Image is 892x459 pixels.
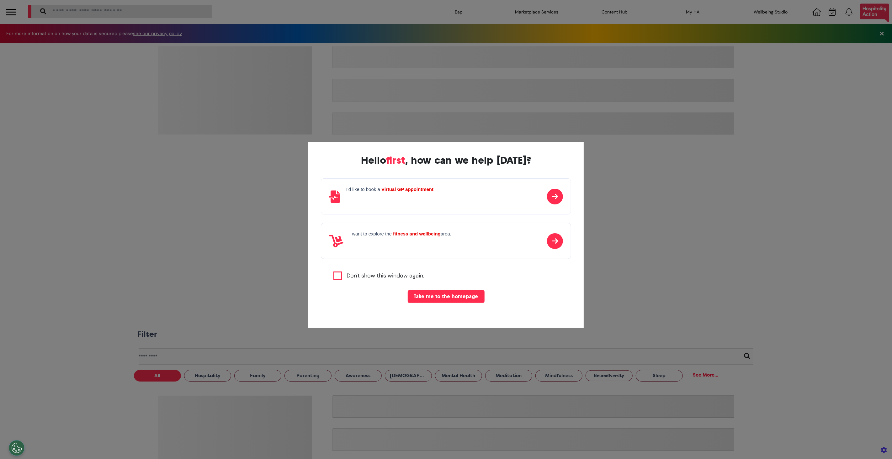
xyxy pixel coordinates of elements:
[9,440,24,456] button: Open Preferences
[381,187,433,192] strong: Virtual GP appointment
[333,272,342,280] input: Agree to privacy policy
[347,272,424,280] label: Don't show this window again.
[408,290,485,303] button: Take me to the homepage
[386,154,405,166] span: first
[321,155,571,166] div: Hello , how can we help [DATE]?
[393,231,441,236] strong: fitness and wellbeing
[346,187,433,192] h4: I'd like to book a
[349,231,451,237] h4: I want to explore the area.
